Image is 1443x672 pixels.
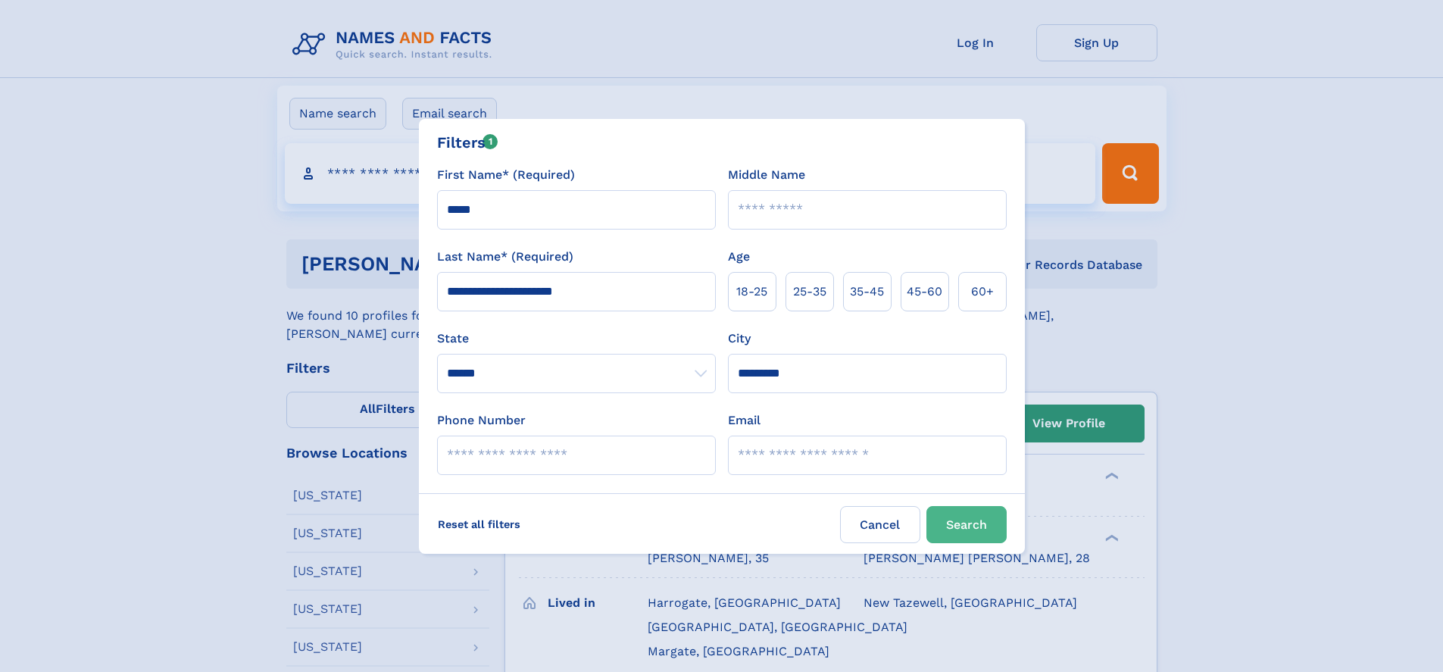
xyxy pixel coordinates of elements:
div: Filters [437,131,498,154]
label: Phone Number [437,411,526,430]
label: Email [728,411,761,430]
label: State [437,330,716,348]
span: 60+ [971,283,994,301]
label: City [728,330,751,348]
label: Age [728,248,750,266]
label: Last Name* (Required) [437,248,573,266]
label: First Name* (Required) [437,166,575,184]
span: 18‑25 [736,283,767,301]
button: Search [926,506,1007,543]
label: Reset all filters [428,506,530,542]
span: 25‑35 [793,283,826,301]
span: 45‑60 [907,283,942,301]
label: Middle Name [728,166,805,184]
label: Cancel [840,506,920,543]
span: 35‑45 [850,283,884,301]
